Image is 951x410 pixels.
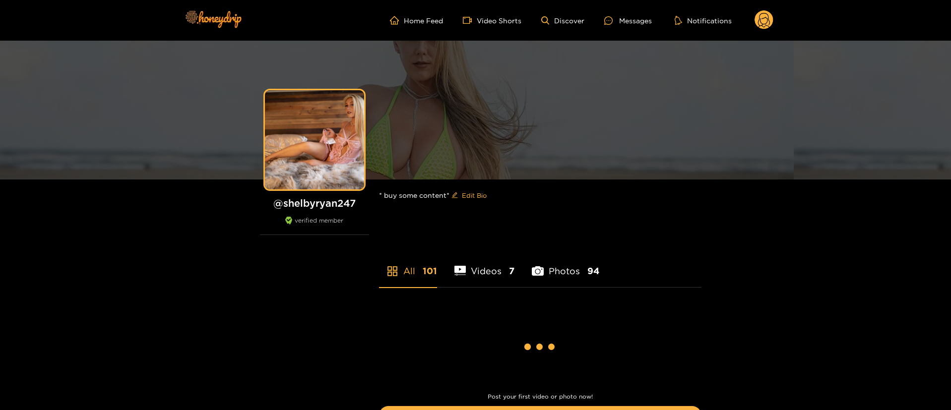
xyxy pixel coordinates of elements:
span: 7 [509,265,514,277]
li: Videos [454,242,515,287]
a: Discover [541,16,584,25]
li: All [379,242,437,287]
a: Home Feed [390,16,443,25]
span: 94 [587,265,599,277]
span: video-camera [463,16,477,25]
a: Video Shorts [463,16,521,25]
div: verified member [260,217,369,235]
li: Photos [532,242,599,287]
button: Notifications [672,15,735,25]
span: Edit Bio [462,190,487,200]
div: Messages [604,15,652,26]
h1: @ shelbyryan247 [260,197,369,209]
button: editEdit Bio [449,187,489,203]
span: appstore [386,265,398,277]
span: home [390,16,404,25]
span: 101 [423,265,437,277]
div: * buy some content* [379,179,701,211]
p: Post your first video or photo now! [379,393,701,400]
span: edit [451,192,458,199]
